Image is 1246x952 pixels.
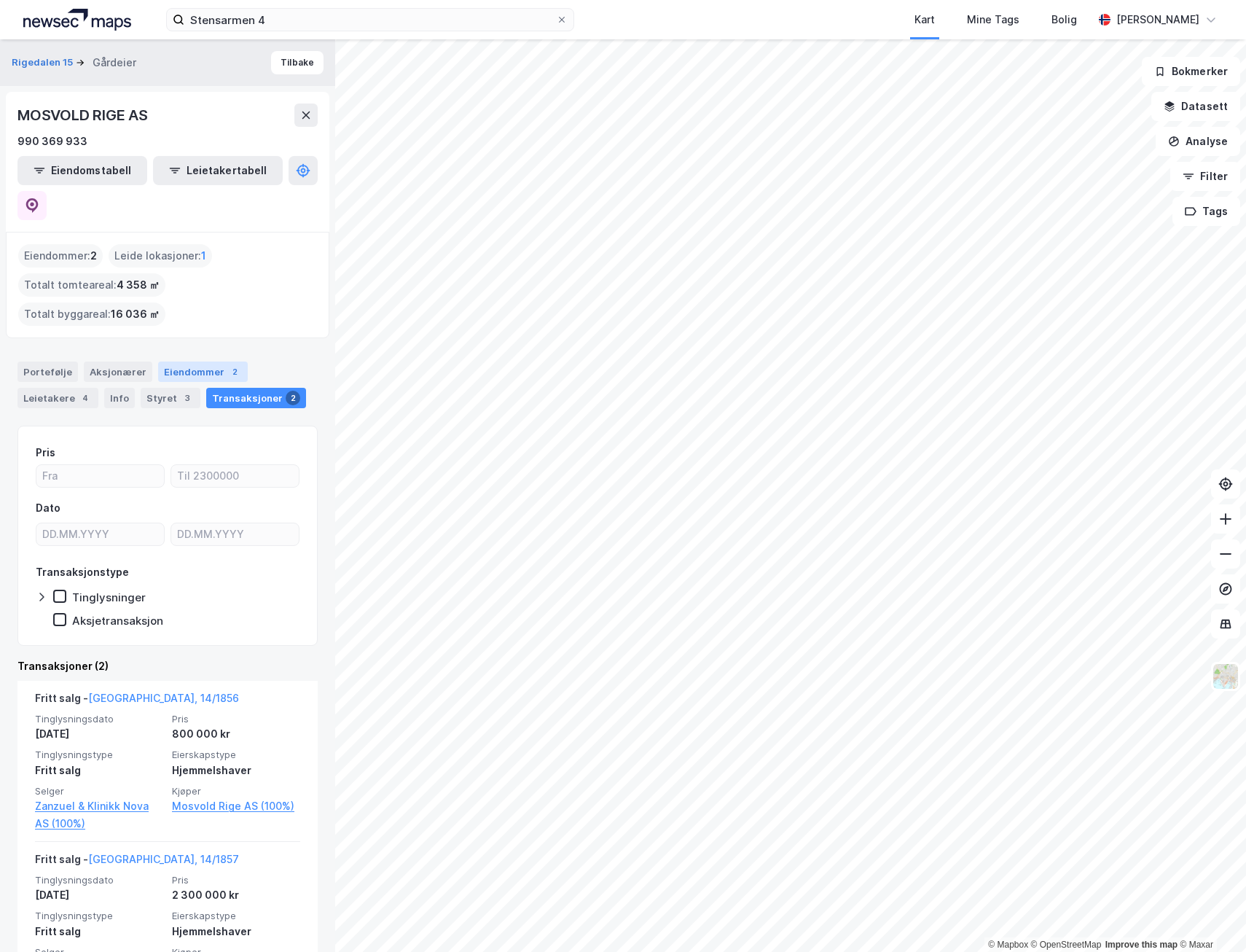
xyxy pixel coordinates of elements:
span: Tinglysningstype [35,749,163,761]
a: OpenStreetMap [1031,940,1102,950]
div: [DATE] [35,886,163,904]
div: Fritt salg - [35,690,239,713]
div: 2 [286,391,300,405]
div: Pris [36,444,55,461]
a: [GEOGRAPHIC_DATA], 14/1857 [88,853,239,865]
button: Rigedalen 15 [12,55,76,70]
div: 2 300 000 kr [172,886,300,904]
span: Selger [35,785,163,797]
div: Portefølje [17,362,78,382]
span: 2 [90,247,97,265]
div: Leide lokasjoner : [109,244,212,268]
div: 800 000 kr [172,725,300,743]
button: Bokmerker [1142,57,1240,86]
span: 1 [201,247,206,265]
div: [PERSON_NAME] [1116,11,1199,28]
div: Hjemmelshaver [172,923,300,940]
iframe: Chat Widget [1173,882,1246,952]
div: Aksjonærer [84,362,152,382]
img: Z [1212,663,1239,690]
a: Mapbox [988,940,1028,950]
div: Hjemmelshaver [172,762,300,779]
div: Mine Tags [967,11,1019,28]
div: 3 [180,391,195,405]
div: Leietakere [17,388,98,408]
div: Totalt byggareal : [18,303,165,326]
span: Tinglysningsdato [35,874,163,886]
div: Fritt salg [35,762,163,779]
a: Mosvold Rige AS (100%) [172,797,300,815]
button: Tags [1172,197,1240,226]
div: 2 [227,364,242,379]
span: Pris [172,874,300,886]
span: 16 036 ㎡ [111,305,160,323]
div: Kart [914,11,935,28]
div: Tinglysninger [72,590,146,604]
button: Filter [1170,162,1240,191]
button: Analyse [1156,127,1240,156]
span: Tinglysningsdato [35,713,163,725]
a: Zanzuel & Klinikk Nova AS (100%) [35,797,163,832]
a: [GEOGRAPHIC_DATA], 14/1856 [88,692,239,704]
div: Fritt salg [35,923,163,940]
span: Tinglysningstype [35,910,163,922]
div: Dato [36,499,60,517]
button: Leietakertabell [153,156,283,185]
input: Fra [36,465,164,487]
div: 4 [78,391,93,405]
span: Kjøper [172,785,300,797]
div: Eiendommer : [18,244,103,268]
div: Styret [141,388,200,408]
div: Info [104,388,135,408]
div: Transaksjoner (2) [17,658,318,675]
div: Eiendommer [158,362,248,382]
button: Tilbake [271,51,324,74]
div: [DATE] [35,725,163,743]
input: DD.MM.YYYY [171,523,299,545]
div: 990 369 933 [17,133,87,150]
span: Pris [172,713,300,725]
div: Aksjetransaksjon [72,614,163,628]
a: Improve this map [1105,940,1178,950]
div: Fritt salg - [35,851,239,874]
button: Eiendomstabell [17,156,147,185]
span: Eierskapstype [172,910,300,922]
div: Transaksjonstype [36,563,129,581]
div: Gårdeier [93,54,136,71]
input: Søk på adresse, matrikkel, gårdeiere, leietakere eller personer [184,9,556,31]
img: logo.a4113a55bc3d86da70a041830d287a7e.svg [23,9,131,31]
button: Datasett [1151,92,1240,121]
div: MOSVOLD RIGE AS [17,104,151,127]
input: Til 2300000 [171,465,299,487]
span: 4 358 ㎡ [117,276,160,294]
input: DD.MM.YYYY [36,523,164,545]
div: Bolig [1051,11,1077,28]
span: Eierskapstype [172,749,300,761]
div: Transaksjoner [206,388,306,408]
div: Totalt tomteareal : [18,273,165,297]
